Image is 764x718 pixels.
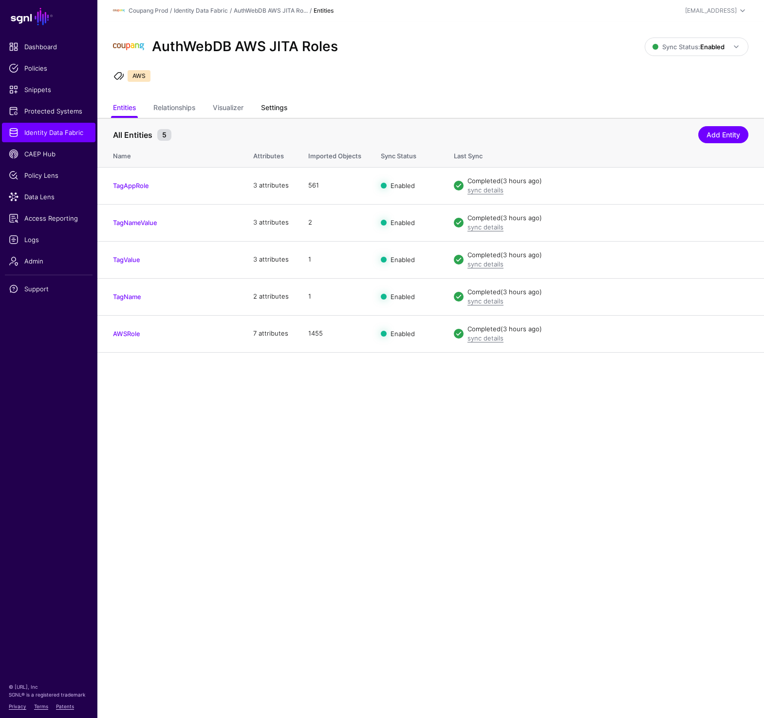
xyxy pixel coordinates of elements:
[111,129,155,141] span: All Entities
[9,170,89,180] span: Policy Lens
[9,284,89,294] span: Support
[2,144,95,164] a: CAEP Hub
[9,85,89,94] span: Snippets
[467,324,748,334] div: Completed (3 hours ago)
[128,70,150,82] span: AWS
[9,63,89,73] span: Policies
[213,99,243,118] a: Visualizer
[391,182,415,189] span: Enabled
[243,142,298,167] th: Attributes
[9,691,89,699] p: SGNL® is a registered trademark
[467,213,748,223] div: Completed (3 hours ago)
[2,58,95,78] a: Policies
[113,5,125,17] img: svg+xml;base64,PHN2ZyBpZD0iTG9nbyIgeG1sbnM9Imh0dHA6Ly93d3cudzMub3JnLzIwMDAvc3ZnIiB3aWR0aD0iMTIxLj...
[113,31,144,62] img: svg+xml;base64,PHN2ZyBpZD0iTG9nbyIgeG1sbnM9Imh0dHA6Ly93d3cudzMub3JnLzIwMDAvc3ZnIiB3aWR0aD0iMTIxLj...
[467,250,748,260] div: Completed (3 hours ago)
[113,99,136,118] a: Entities
[9,149,89,159] span: CAEP Hub
[243,241,298,278] td: 3 attributes
[444,142,764,167] th: Last Sync
[652,43,725,51] span: Sync Status:
[2,251,95,271] a: Admin
[2,123,95,142] a: Identity Data Fabric
[467,223,503,231] a: sync details
[9,235,89,245] span: Logs
[9,192,89,202] span: Data Lens
[9,128,89,137] span: Identity Data Fabric
[467,260,503,268] a: sync details
[168,6,174,15] div: /
[243,315,298,352] td: 7 attributes
[298,315,371,352] td: 1455
[298,142,371,167] th: Imported Objects
[298,278,371,315] td: 1
[234,7,308,14] a: AuthWebDB AWS JITA Ro...
[129,7,168,14] a: Coupang Prod
[298,204,371,241] td: 2
[157,129,171,141] small: 5
[467,186,503,194] a: sync details
[467,334,503,342] a: sync details
[467,287,748,297] div: Completed (3 hours ago)
[391,256,415,264] span: Enabled
[228,6,234,15] div: /
[9,683,89,691] p: © [URL], Inc
[97,142,243,167] th: Name
[2,166,95,185] a: Policy Lens
[2,187,95,207] a: Data Lens
[2,37,95,57] a: Dashboard
[391,293,415,301] span: Enabled
[391,219,415,227] span: Enabled
[2,208,95,228] a: Access Reporting
[9,213,89,223] span: Access Reporting
[308,6,314,15] div: /
[174,7,228,14] a: Identity Data Fabric
[467,176,748,186] div: Completed (3 hours ago)
[2,80,95,99] a: Snippets
[6,6,92,27] a: SGNL
[34,703,48,709] a: Terms
[298,241,371,278] td: 1
[371,142,444,167] th: Sync Status
[113,182,149,189] a: TagAppRole
[391,330,415,338] span: Enabled
[9,256,89,266] span: Admin
[9,703,26,709] a: Privacy
[2,101,95,121] a: Protected Systems
[113,219,157,227] a: TagNameValue
[298,167,371,204] td: 561
[243,204,298,241] td: 3 attributes
[698,126,748,143] a: Add Entity
[153,99,195,118] a: Relationships
[113,256,140,264] a: TagValue
[685,6,737,15] div: [EMAIL_ADDRESS]
[243,278,298,315] td: 2 attributes
[9,42,89,52] span: Dashboard
[152,38,338,55] h2: AuthWebDB AWS JITA Roles
[261,99,287,118] a: Settings
[467,297,503,305] a: sync details
[113,330,140,338] a: AWSRole
[56,703,74,709] a: Patents
[243,167,298,204] td: 3 attributes
[314,7,334,14] strong: Entities
[9,106,89,116] span: Protected Systems
[2,230,95,249] a: Logs
[700,43,725,51] strong: Enabled
[113,293,141,301] a: TagName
